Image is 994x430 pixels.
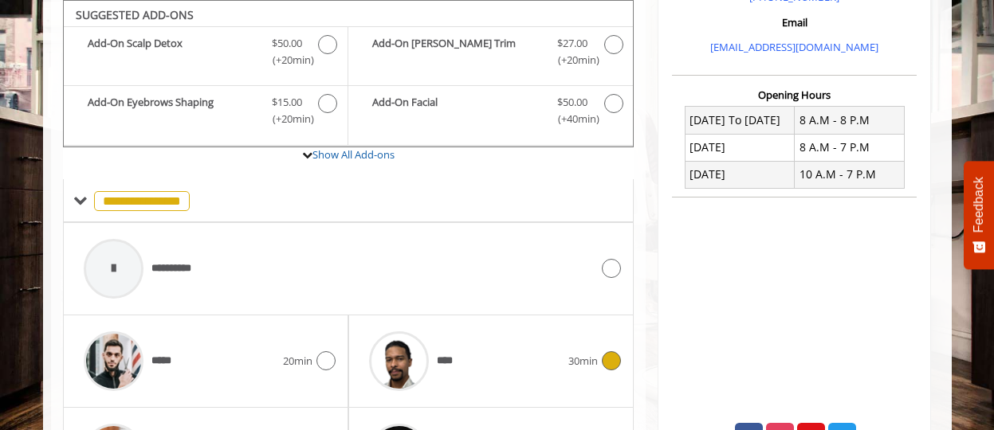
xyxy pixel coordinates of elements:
label: Add-On Eyebrows Shaping [72,94,340,131]
b: Add-On Eyebrows Shaping [88,94,256,127]
span: 20min [283,353,312,369]
span: $50.00 [272,35,302,52]
span: $50.00 [557,94,587,111]
a: Show All Add-ons [312,147,395,162]
h3: Email [676,17,913,28]
span: $27.00 [557,35,587,52]
b: SUGGESTED ADD-ONS [76,7,194,22]
td: [DATE] [685,134,795,161]
span: 30min [568,353,598,369]
td: 8 A.M - 8 P.M [795,107,905,134]
td: [DATE] To [DATE] [685,107,795,134]
span: $15.00 [272,94,302,111]
b: Add-On [PERSON_NAME] Trim [372,35,541,68]
span: (+40min ) [548,111,595,127]
h3: Opening Hours [672,89,917,100]
label: Add-On Facial [356,94,625,131]
label: Add-On Beard Trim [356,35,625,72]
a: [EMAIL_ADDRESS][DOMAIN_NAME] [710,40,878,54]
b: Add-On Facial [372,94,541,127]
span: (+20min ) [548,52,595,68]
span: (+20min ) [263,111,310,127]
span: Feedback [972,177,986,233]
td: 10 A.M - 7 P.M [795,161,905,188]
button: Feedback - Show survey [964,161,994,269]
label: Add-On Scalp Detox [72,35,340,72]
td: 8 A.M - 7 P.M [795,134,905,161]
td: [DATE] [685,161,795,188]
span: (+20min ) [263,52,310,68]
b: Add-On Scalp Detox [88,35,256,68]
